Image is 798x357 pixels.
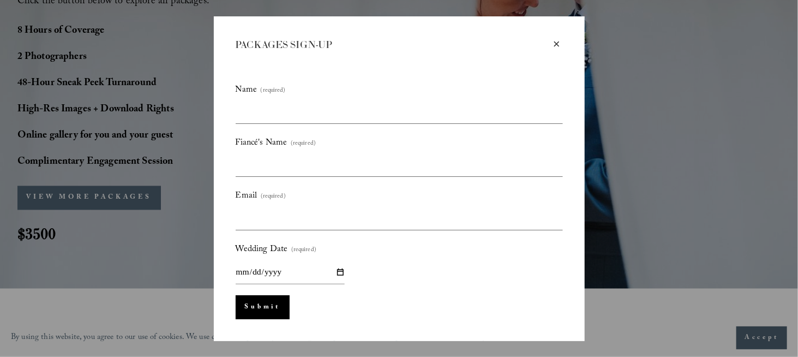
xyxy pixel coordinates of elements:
[551,38,563,50] div: Close
[236,241,288,258] span: Wedding Date
[291,245,316,257] span: (required)
[8,52,155,185] img: Rough Water SEO
[236,188,257,205] span: Email
[236,82,257,99] span: Name
[16,64,35,82] a: Need help?
[236,38,551,52] div: PACKAGES SIGN-UP
[236,135,287,152] span: Fiancé's Name
[24,27,140,38] p: Get ready!
[24,38,140,49] p: Plugin is loading...
[77,8,87,19] img: SEOSpace
[236,295,290,319] button: Submit
[261,85,286,97] span: (required)
[261,191,286,203] span: (required)
[291,138,316,150] span: (required)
